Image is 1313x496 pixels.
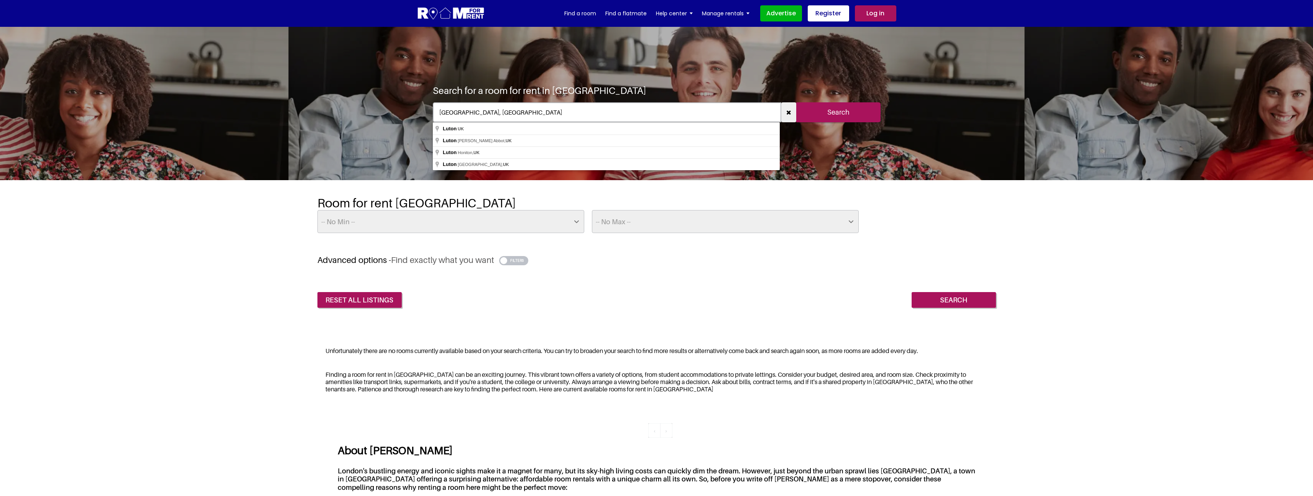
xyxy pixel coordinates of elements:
div: Unfortunately there are no rooms currently available based on your search criteria. You can try t... [317,342,996,360]
h2: Room for rent [GEOGRAPHIC_DATA] [317,195,996,210]
h4: London's bustling energy and iconic sights make it a magnet for many, but its sky-high living cos... [338,463,976,492]
h1: Search for a room for rent in [GEOGRAPHIC_DATA] [433,85,646,96]
li: « Previous [648,423,661,438]
a: Help center [656,8,693,19]
input: Search [912,292,996,308]
span: [GEOGRAPHIC_DATA], [458,162,509,167]
h3: About [PERSON_NAME] [338,444,976,457]
a: Log in [855,5,896,21]
span: Luton [443,138,457,143]
div: Finding a room for rent in [GEOGRAPHIC_DATA] can be an exciting journey. This vibrant town offers... [317,366,996,398]
input: Search [796,102,881,122]
span: Find exactly what you want [391,255,494,265]
a: Find a room [564,8,596,19]
span: Luton [443,149,457,155]
li: « Previous [661,423,672,438]
a: Advertise [760,5,802,21]
span: Luton [443,161,457,167]
a: reset all listings [317,292,402,308]
a: Register [808,5,849,21]
span: UK [503,162,509,167]
span: [PERSON_NAME] Abbot, [458,138,512,143]
a: Manage rentals [702,8,749,19]
span: UK [473,150,480,155]
span: Honiton, [458,150,480,155]
img: Logo for Room for Rent, featuring a welcoming design with a house icon and modern typography [417,7,485,21]
span: UK [458,126,464,131]
span: UK [506,138,512,143]
h3: Advanced options - [317,255,996,265]
input: Where do you want to live. Search by town or postcode [433,102,781,122]
span: Luton [443,126,457,131]
a: Find a flatmate [605,8,647,19]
